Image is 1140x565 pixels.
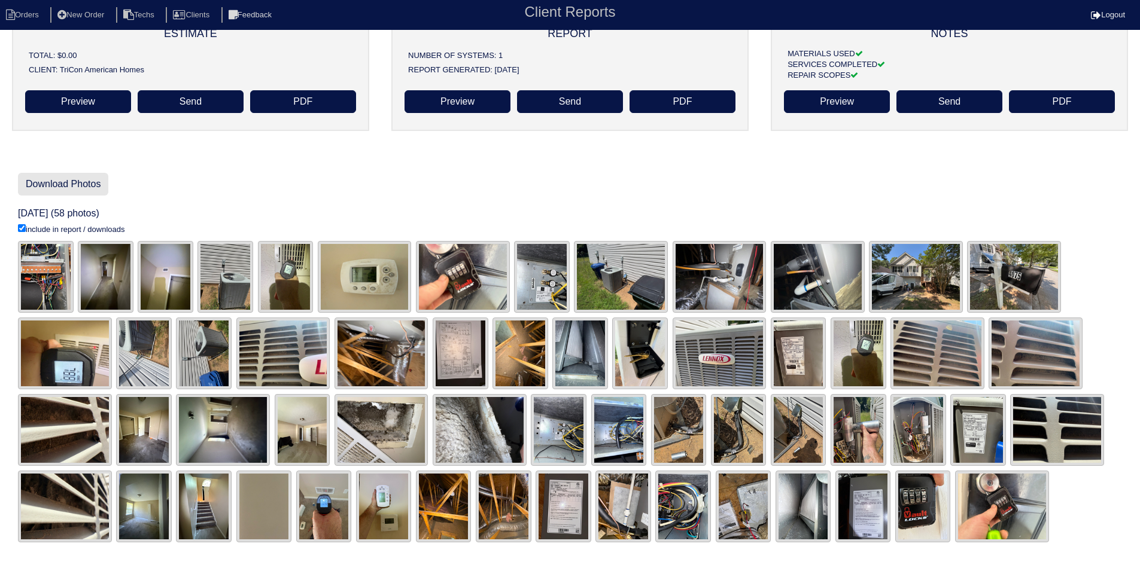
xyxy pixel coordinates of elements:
[18,173,108,196] a: Download Photos
[78,241,133,313] img: j2tqwbjgva4g29ekurtybowe6k73
[116,7,164,23] li: Techs
[1010,394,1104,466] img: lgolea62itn2yjonddx46pcs6h3o
[788,28,1111,39] div: NOTES
[950,394,1006,466] img: yfadnqoa3gwiz23s14c6mcm57yhj
[176,394,270,466] img: 7tz3avxz1vr7ghf0bopjakz9jebv
[408,28,732,39] div: REPORT
[408,48,732,63] div: NUMBER OF SYSTEMS: 1
[895,471,951,542] img: 6t0lzy53r4rggwklyp6c7vyjwfo6
[711,394,767,466] img: det7hygl588c7j4ir35ti3lea6nr
[673,317,767,389] img: kupks8p9d1vm037sr3dgkzvim2s2
[776,471,831,542] img: z0qzhib7rblm5l8c15mlsrrz71nw
[788,59,1111,70] div: SERVICES COMPLETED
[831,394,886,466] img: xtmjxz7e3shg4o34miat430hfoud
[630,90,735,113] a: PDF
[296,471,352,542] img: nhpwsph6haqeg0jv20d5mkjre6bq
[236,317,330,389] img: plesivwy7bmmcnxr9raqp6f1r6ud
[18,224,26,232] input: include in report / downloads
[531,394,586,466] img: mch0rjsedj0mca3dwy62a1l4fumi
[318,241,412,313] img: 8joxulb57z5pnhshlv7bfvznb70i
[356,471,412,542] img: m8gluf881nkrvxqj4sfcn35db7y8
[116,471,172,542] img: pzqymjifye5gddt7v9ok42lo6klu
[50,7,114,23] li: New Order
[788,48,1111,59] div: MATERIALS USED
[967,241,1061,313] img: khg7lvi4cor0j5cuswdwxk6xp5va
[221,7,281,23] li: Feedback
[536,471,591,542] img: 1kk28s205h8ebaslq2ieerelqvzy
[673,241,767,313] img: nq9wafnvc9729ivp32ccbohksu6n
[771,317,826,389] img: gp2tqaky15lxgl15rzyptrlrg044
[138,90,244,113] a: Send
[433,317,488,389] img: dq9dttxttqsvhf3rgtqu3eyu9wn1
[716,471,771,542] img: fzvoa2vh9dzew7vpi0yyq0jl7qxw
[989,317,1083,389] img: 4mtux2ksjdmt9peu94avqxafaeod
[896,90,1002,113] a: Send
[258,241,314,313] img: a0hf7xsoatde3394wjjfveav6n9p
[116,10,164,19] a: Techs
[116,317,172,389] img: 3z0pb7df495qyev9h2nt9yfmsdt1
[595,471,651,542] img: fel8yuhezb0z7yqzwrdf4blzcans
[517,90,623,113] a: Send
[197,241,253,313] img: ucdnqm82tf4fhx4lr72dzf8n2ftp
[514,241,570,313] img: dlqbqz7yeu5if4usltuw8lppt75a
[138,241,193,313] img: on4oxb4l5bihf5b1e5ccc99kalau
[18,207,1122,219] h6: [DATE] (58 photos)
[408,63,732,77] div: REPORT GENERATED: [DATE]
[493,317,548,389] img: uuisi6h6ykwg451licmpoi2ui333
[166,10,219,19] a: Clients
[784,90,890,113] a: Preview
[176,471,232,542] img: s9n0bfbj234uvdpx31wgp2a9jtap
[275,394,330,466] img: 7p4a7g55va08mir28gnzu9idu4p7
[869,241,963,313] img: zlu21f0hdzlt8v7iph6mdzoa0var
[771,394,826,466] img: uhtcxv6g4wd2sm8pqwwdfpz27zhf
[612,317,668,389] img: qipqed64baf8cdshhyl69fidnuyj
[416,471,472,542] img: l5wrdnhwrx6heb2azltayotp6dls
[651,394,707,466] img: 1lvadk3wkeucxpy18sbr9iybnpme
[835,471,891,542] img: it9f20qkno0v6f5dms3vv5younjw
[29,63,352,77] div: CLIENT: TriCon American Homes
[574,241,668,313] img: a6khtr1luo6a823u0uvgb7zwx6ic
[1009,90,1115,113] a: PDF
[29,48,352,63] div: TOTAL: $0.00
[236,471,292,542] img: jtmmc8fla4l7fx8phlrjodvad798
[831,317,886,389] img: yd7y0ttqubobzfz9eoplbdogqknd
[116,394,172,466] img: 082nse3g36qd6kmm3cf0s50tbtyh
[335,317,428,389] img: iepi16ikopaq7zid5b18bl9sm1pc
[552,317,608,389] img: 8i11g2zecieyw4x11bgrp1a6q2ha
[25,90,131,113] a: Preview
[405,90,510,113] a: Preview
[476,471,531,542] img: 41ty44bx79y67leyosh4yczr7utd
[18,394,112,466] img: jfiy71w4ynxoi1zdqtxov8gi3tqq
[416,241,510,313] img: sgsucaim2eq6u7v5b18xb7g6g6b5
[18,224,125,235] label: include in report / downloads
[18,471,112,542] img: rtsfxh0179hyv4v52buoo4zux3q4
[250,90,356,113] a: PDF
[18,317,112,389] img: owolnyac5z1hje6qa9w4ol8eyeyl
[771,241,865,313] img: r7d7fywhevcyczzcylrs0oyjl83h
[591,394,647,466] img: 07f6fful6jh33az0abbtpddewc5m
[176,317,232,389] img: 99wn5gr1hrvyo8k9b51rdcb1c5bq
[890,317,984,389] img: obedb2zrgsc6mzzjephf6xxa1ip1
[50,10,114,19] a: New Order
[788,70,1111,81] div: REPAIR SCOPES
[955,471,1049,542] img: ga7ciexl6gy79gehfu4hqseuugsk
[1091,10,1125,19] a: Logout
[433,394,527,466] img: lquq2gkwancwsrfuk1c59r8grcep
[166,7,219,23] li: Clients
[335,394,428,466] img: y0wb7qrusbnk6z18olvc3d245xgw
[18,241,74,313] img: fs9c8itx6bftkka1ral8toad5vmv
[890,394,946,466] img: 069o5iesdc1d6zsuvj3cdvi5gh51
[655,471,711,542] img: frq7k1ibldwmpkk1lwg4b6jjfupp
[29,28,352,39] div: ESTIMATE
